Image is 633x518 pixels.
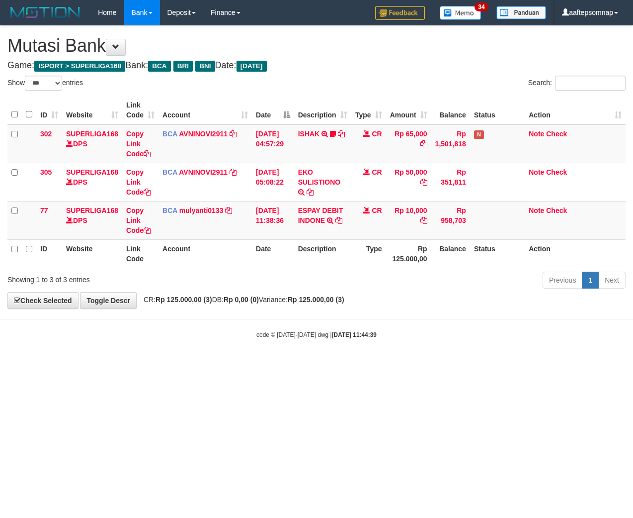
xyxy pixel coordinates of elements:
[225,207,232,214] a: Copy mulyanti0133 to clipboard
[158,239,252,268] th: Account
[195,61,215,72] span: BNI
[7,271,256,285] div: Showing 1 to 3 of 3 entries
[179,130,228,138] a: AVNINOVI2911
[156,296,212,304] strong: Rp 125.000,00 (3)
[475,2,488,11] span: 34
[298,168,341,186] a: EKO SULISTIONO
[386,201,431,239] td: Rp 10,000
[34,61,125,72] span: ISPORT > SUPERLIGA168
[420,216,427,224] a: Copy Rp 10,000 to clipboard
[582,272,599,289] a: 1
[36,96,62,124] th: ID: activate to sort column ascending
[162,130,177,138] span: BCA
[420,178,427,186] a: Copy Rp 50,000 to clipboard
[431,96,470,124] th: Balance
[62,239,122,268] th: Website
[529,168,544,176] a: Note
[36,239,62,268] th: ID
[148,61,170,72] span: BCA
[126,207,151,234] a: Copy Link Code
[431,124,470,163] td: Rp 1,501,818
[7,36,626,56] h1: Mutasi Bank
[173,61,193,72] span: BRI
[386,124,431,163] td: Rp 65,000
[62,96,122,124] th: Website: activate to sort column ascending
[372,130,382,138] span: CR
[25,76,62,91] select: Showentries
[546,207,567,214] a: Check
[252,201,294,239] td: [DATE] 11:38:36
[40,207,48,214] span: 77
[66,130,118,138] a: SUPERLIGA168
[529,130,544,138] a: Note
[224,296,259,304] strong: Rp 0,00 (0)
[158,96,252,124] th: Account: activate to sort column ascending
[386,239,431,268] th: Rp 125.000,00
[332,331,377,338] strong: [DATE] 11:44:39
[546,130,567,138] a: Check
[7,5,83,20] img: MOTION_logo.png
[294,239,351,268] th: Description
[66,168,118,176] a: SUPERLIGA168
[372,207,382,214] span: CR
[386,96,431,124] th: Amount: activate to sort column ascending
[62,201,122,239] td: DPS
[470,96,525,124] th: Status
[62,163,122,201] td: DPS
[40,168,52,176] span: 305
[431,163,470,201] td: Rp 351,811
[420,140,427,148] a: Copy Rp 65,000 to clipboard
[139,296,344,304] span: CR: DB: Variance:
[237,61,267,72] span: [DATE]
[543,272,582,289] a: Previous
[122,96,158,124] th: Link Code: activate to sort column ascending
[431,239,470,268] th: Balance
[386,163,431,201] td: Rp 50,000
[40,130,52,138] span: 302
[7,292,79,309] a: Check Selected
[294,96,351,124] th: Description: activate to sort column ascending
[162,207,177,214] span: BCA
[126,130,151,158] a: Copy Link Code
[525,96,626,124] th: Action: activate to sort column ascending
[7,61,626,71] h4: Game: Bank: Date:
[351,239,386,268] th: Type
[307,188,314,196] a: Copy EKO SULISTIONO to clipboard
[252,124,294,163] td: [DATE] 04:57:29
[230,130,237,138] a: Copy AVNINOVI2911 to clipboard
[252,239,294,268] th: Date
[351,96,386,124] th: Type: activate to sort column ascending
[528,76,626,91] label: Search:
[431,201,470,239] td: Rp 958,703
[555,76,626,91] input: Search:
[7,76,83,91] label: Show entries
[470,239,525,268] th: Status
[66,207,118,214] a: SUPERLIGA168
[122,239,158,268] th: Link Code
[496,6,546,19] img: panduan.png
[288,296,344,304] strong: Rp 125.000,00 (3)
[335,216,342,224] a: Copy ESPAY DEBIT INDONE to clipboard
[298,207,343,224] a: ESPAY DEBIT INDONE
[126,168,151,196] a: Copy Link Code
[298,130,320,138] a: ISHAK
[256,331,377,338] small: code © [DATE]-[DATE] dwg |
[179,168,228,176] a: AVNINOVI2911
[529,207,544,214] a: Note
[162,168,177,176] span: BCA
[230,168,237,176] a: Copy AVNINOVI2911 to clipboard
[474,130,484,139] span: Has Note
[546,168,567,176] a: Check
[375,6,425,20] img: Feedback.jpg
[525,239,626,268] th: Action
[598,272,626,289] a: Next
[372,168,382,176] span: CR
[80,292,137,309] a: Toggle Descr
[338,130,345,138] a: Copy ISHAK to clipboard
[440,6,481,20] img: Button%20Memo.svg
[252,163,294,201] td: [DATE] 05:08:22
[252,96,294,124] th: Date: activate to sort column descending
[62,124,122,163] td: DPS
[179,207,224,214] a: mulyanti0133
